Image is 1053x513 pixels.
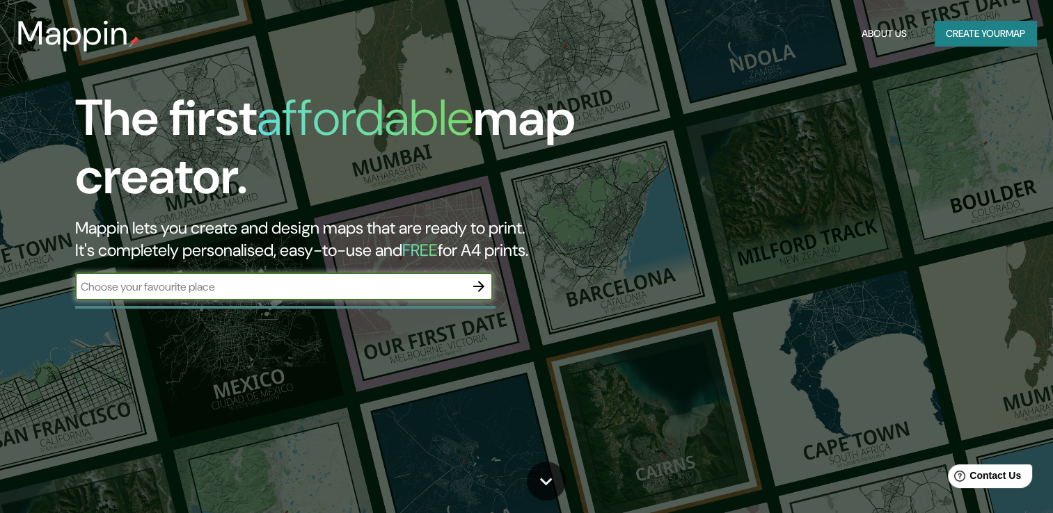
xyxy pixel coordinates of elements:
[129,36,140,47] img: mappin-pin
[17,14,129,53] h3: Mappin
[856,21,912,47] button: About Us
[75,279,465,295] input: Choose your favourite place
[929,459,1038,498] iframe: Help widget launcher
[257,85,473,150] h1: affordable
[402,239,438,261] h5: FREE
[935,21,1036,47] button: Create yourmap
[75,217,602,261] h2: Mappin lets you create and design maps that are ready to print. It's completely personalised, eas...
[75,89,602,217] h1: The first map creator.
